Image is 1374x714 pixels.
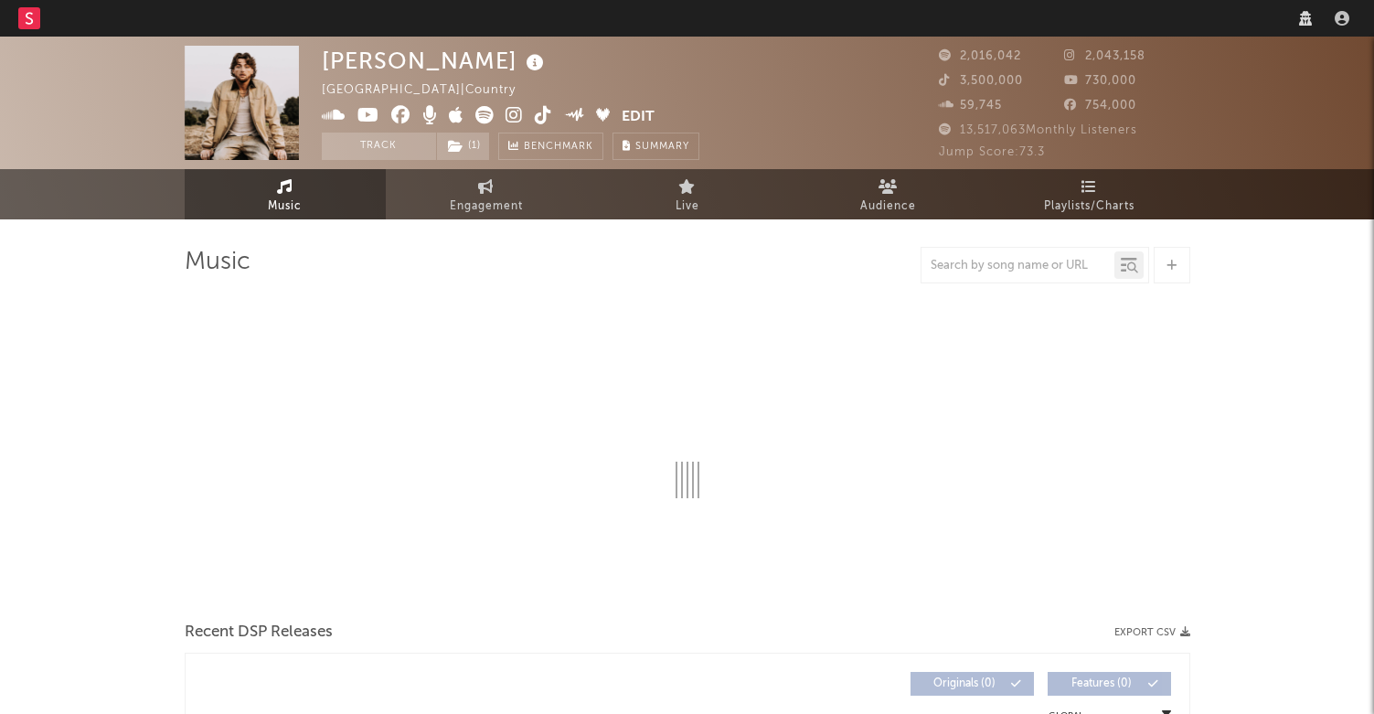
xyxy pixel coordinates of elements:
[939,75,1023,87] span: 3,500,000
[939,146,1045,158] span: Jump Score: 73.3
[635,142,689,152] span: Summary
[450,196,523,218] span: Engagement
[268,196,302,218] span: Music
[1044,196,1134,218] span: Playlists/Charts
[1060,678,1144,689] span: Features ( 0 )
[498,133,603,160] a: Benchmark
[612,133,699,160] button: Summary
[939,124,1137,136] span: 13,517,063 Monthly Listeners
[437,133,489,160] button: (1)
[1064,50,1145,62] span: 2,043,158
[989,169,1190,219] a: Playlists/Charts
[185,622,333,644] span: Recent DSP Releases
[185,169,386,219] a: Music
[322,80,537,101] div: [GEOGRAPHIC_DATA] | Country
[788,169,989,219] a: Audience
[921,259,1114,273] input: Search by song name or URL
[1114,627,1190,638] button: Export CSV
[1048,672,1171,696] button: Features(0)
[922,678,1007,689] span: Originals ( 0 )
[676,196,699,218] span: Live
[939,100,1002,112] span: 59,745
[911,672,1034,696] button: Originals(0)
[322,46,549,76] div: [PERSON_NAME]
[436,133,490,160] span: ( 1 )
[939,50,1021,62] span: 2,016,042
[587,169,788,219] a: Live
[860,196,916,218] span: Audience
[622,106,655,129] button: Edit
[1064,75,1136,87] span: 730,000
[1064,100,1136,112] span: 754,000
[322,133,436,160] button: Track
[524,136,593,158] span: Benchmark
[386,169,587,219] a: Engagement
